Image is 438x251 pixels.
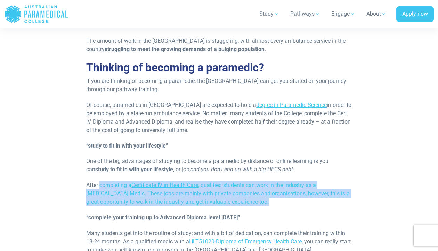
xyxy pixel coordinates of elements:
[189,238,302,245] a: HLT51020-Diploma of Emergency Health Care
[86,37,352,54] p: The amount of work in the [GEOGRAPHIC_DATA] is staggering, with almost every ambulance service in...
[86,61,352,74] h2: Thinking of becoming a paramedic?
[86,214,240,221] strong: “complete your training up to Advanced Diploma level [DATE]”
[396,6,434,22] a: Apply now
[86,157,352,174] p: One of the big advantages of studying to become a paramedic by distance or online learning is you...
[86,77,352,94] p: If you are thinking of becoming a paramedic, the [GEOGRAPHIC_DATA] can get you started on your jo...
[105,46,265,53] strong: struggling to meet the growing demands of a bulging population
[362,4,391,24] a: About
[86,181,352,206] p: After completing a , qualified students can work in the industry as a [MEDICAL_DATA] Medic. These...
[190,166,293,173] em: and you don’t end up with a big HECS debt
[131,182,198,188] a: Certificate IV in Health Care
[327,4,359,24] a: Engage
[286,4,324,24] a: Pathways
[86,142,168,149] strong: “study to fit in with your lifestyle”
[256,102,327,108] a: degree in Paramedic Science
[255,4,283,24] a: Study
[4,3,68,25] a: Australian Paramedical College
[95,166,173,173] strong: study to fit in with your lifestyle
[86,101,352,134] p: Of course, paramedics in [GEOGRAPHIC_DATA] are expected to hold a in order to be employed by a st...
